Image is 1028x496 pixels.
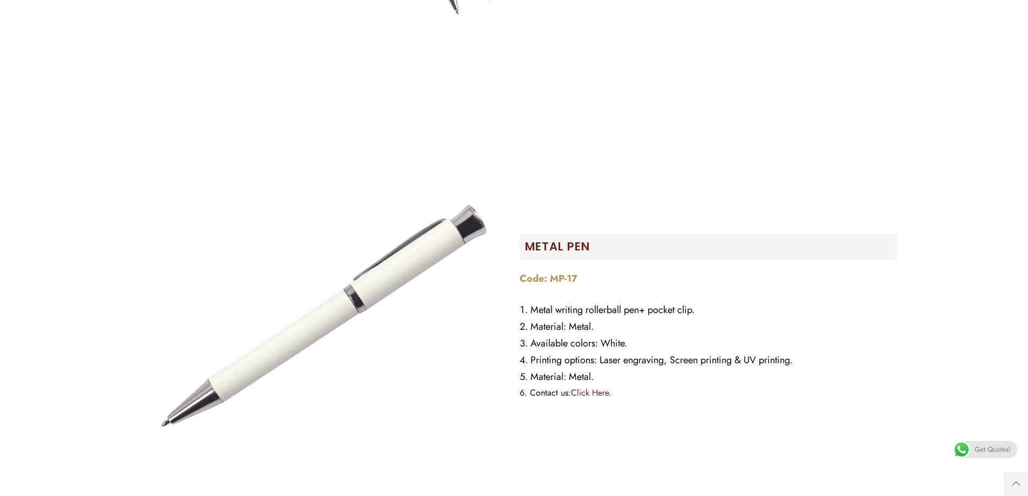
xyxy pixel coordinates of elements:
li: Metal writing rollerball pen+ pocket clip. [520,302,897,318]
li: Available colors: White. [520,335,897,352]
strong: Code: MP-17 [520,271,577,286]
li: Material: Metal. [520,369,897,385]
h2: Metal Pen [525,239,897,254]
li: Contact us: [520,385,897,400]
li: Printing options: Laser engraving, Screen printing & UV printing. [520,352,897,369]
a: Click Here. [571,386,611,399]
span: Get Quotes! [975,441,1011,458]
li: Material: Metal. [520,318,897,335]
